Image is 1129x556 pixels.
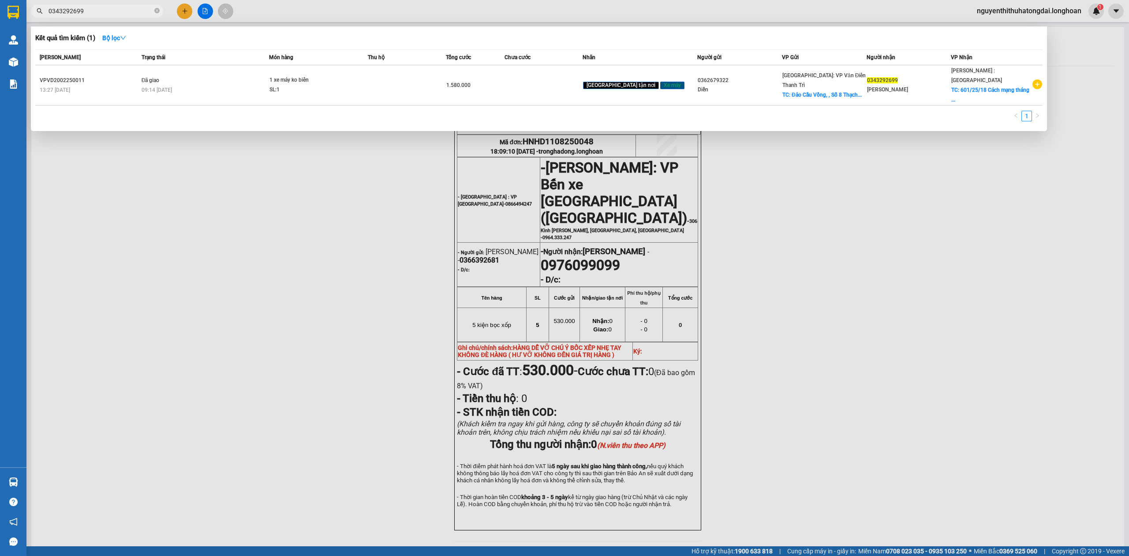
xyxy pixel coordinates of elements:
[1032,79,1042,89] span: plus-circle
[154,8,160,13] span: close-circle
[951,68,1002,83] span: [PERSON_NAME] : [GEOGRAPHIC_DATA]
[583,54,595,60] span: Nhãn
[142,87,172,93] span: 09:14 [DATE]
[269,54,293,60] span: Món hàng
[446,82,471,88] span: 1.580.000
[9,57,18,67] img: warehouse-icon
[7,6,19,19] img: logo-vxr
[698,85,781,94] div: Diễn
[1021,111,1032,121] li: 1
[269,75,336,85] div: 1 xe máy ko biển
[1035,113,1040,118] span: right
[1032,111,1043,121] button: right
[40,76,139,85] div: VPVD2002250011
[1032,111,1043,121] li: Next Page
[368,54,385,60] span: Thu hộ
[9,518,18,526] span: notification
[269,85,336,95] div: SL: 1
[1011,111,1021,121] li: Previous Page
[697,54,722,60] span: Người gửi
[154,7,160,15] span: close-circle
[49,6,153,16] input: Tìm tên, số ĐT hoặc mã đơn
[1011,111,1021,121] button: left
[505,54,531,60] span: Chưa cước
[35,34,95,43] h3: Kết quả tìm kiếm ( 1 )
[9,35,18,45] img: warehouse-icon
[37,8,43,14] span: search
[1013,113,1019,118] span: left
[95,31,133,45] button: Bộ lọcdown
[142,77,160,83] span: Đã giao
[9,537,18,546] span: message
[40,87,70,93] span: 13:27 [DATE]
[867,54,895,60] span: Người nhận
[782,54,799,60] span: VP Gửi
[40,54,81,60] span: [PERSON_NAME]
[446,54,471,60] span: Tổng cước
[9,477,18,487] img: warehouse-icon
[782,72,866,88] span: [GEOGRAPHIC_DATA]: VP Văn Điển Thanh Trì
[142,54,165,60] span: Trạng thái
[102,34,126,41] strong: Bộ lọc
[9,79,18,89] img: solution-icon
[583,82,659,90] span: [GEOGRAPHIC_DATA] tận nơi
[698,76,781,85] div: 0362679322
[9,498,18,506] span: question-circle
[867,85,951,94] div: [PERSON_NAME]
[660,82,684,90] span: Xe máy
[867,77,898,83] span: 0343292699
[951,54,972,60] span: VP Nhận
[951,87,1029,103] span: TC: 601/25/18 Cách mạng tháng ...
[782,92,862,98] span: TC: Đảo Cầu Vồng, , Số 8 Thạch...
[1022,111,1032,121] a: 1
[120,35,126,41] span: down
